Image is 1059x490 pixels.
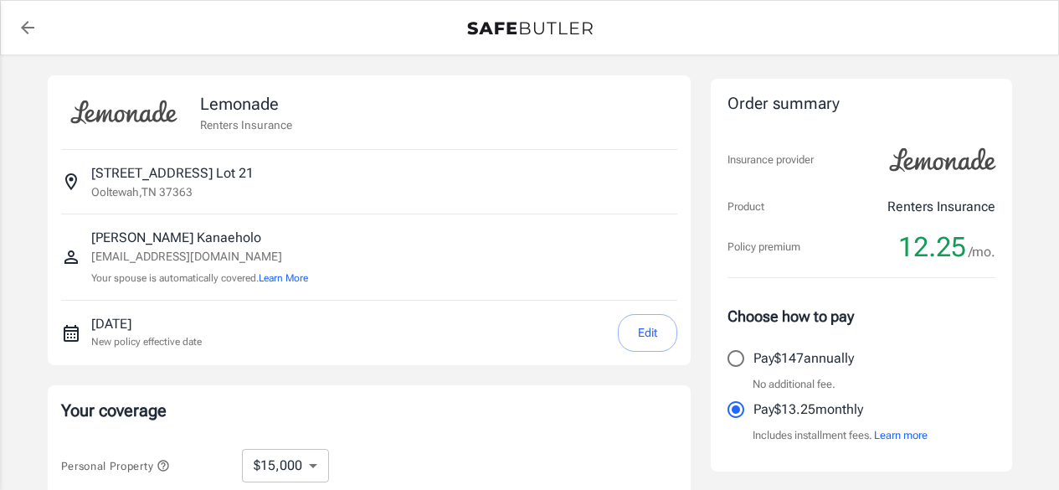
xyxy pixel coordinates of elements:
[727,239,800,255] p: Policy premium
[200,116,292,133] p: Renters Insurance
[874,427,928,444] button: Learn more
[11,11,44,44] a: back to quotes
[91,228,308,248] p: [PERSON_NAME] Kanaeholo
[887,197,995,217] p: Renters Insurance
[618,314,677,352] button: Edit
[91,183,193,200] p: Ooltewah , TN 37363
[898,230,966,264] span: 12.25
[753,400,863,420] p: Pay $13.25 monthly
[91,271,308,286] p: Your spouse is automatically covered.
[467,22,593,35] img: Back to quotes
[259,271,308,286] button: Learn More
[727,199,764,215] p: Product
[200,91,292,116] p: Lemonade
[61,399,677,422] p: Your coverage
[91,334,202,349] p: New policy effective date
[727,152,814,168] p: Insurance provider
[753,348,854,369] p: Pay $147 annually
[61,247,81,267] svg: Insured person
[91,163,254,183] p: [STREET_ADDRESS] Lot 21
[91,248,308,266] p: [EMAIL_ADDRESS][DOMAIN_NAME]
[727,92,995,116] div: Order summary
[91,314,202,334] p: [DATE]
[61,323,81,343] svg: New policy start date
[61,89,187,136] img: Lemonade
[969,240,995,264] span: /mo.
[727,305,995,328] p: Choose how to pay
[880,137,1005,183] img: Lemonade
[61,172,81,192] svg: Insured address
[753,427,928,444] p: Includes installment fees.
[61,456,170,476] button: Personal Property
[61,460,170,472] span: Personal Property
[753,376,835,393] p: No additional fee.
